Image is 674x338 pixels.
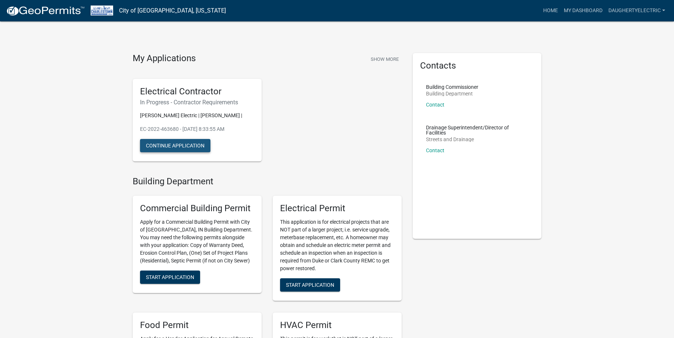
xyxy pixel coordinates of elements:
[140,139,210,152] button: Continue Application
[426,91,478,96] p: Building Department
[605,4,668,18] a: daughertyelectric
[280,218,394,272] p: This application is for electrical projects that are NOT part of a larger project; i.e. service u...
[561,4,605,18] a: My Dashboard
[426,84,478,90] p: Building Commissioner
[91,6,113,15] img: City of Charlestown, Indiana
[140,320,254,331] h5: Food Permit
[140,203,254,214] h5: Commercial Building Permit
[140,218,254,265] p: Apply for a Commercial Building Permit with City of [GEOGRAPHIC_DATA], IN Building Department. Yo...
[280,203,394,214] h5: Electrical Permit
[420,60,534,71] h5: Contacts
[140,112,254,119] p: [PERSON_NAME] Electric | [PERSON_NAME] |
[140,125,254,133] p: EC-2022-463680 - [DATE] 8:33:55 AM
[426,102,444,108] a: Contact
[280,320,394,331] h5: HVAC Permit
[140,271,200,284] button: Start Application
[280,278,340,292] button: Start Application
[119,4,226,17] a: City of [GEOGRAPHIC_DATA], [US_STATE]
[540,4,561,18] a: Home
[368,53,402,65] button: Show More
[426,137,528,142] p: Streets and Drainage
[286,282,334,288] span: Start Application
[426,147,444,153] a: Contact
[140,86,254,97] h5: Electrical Contractor
[426,125,528,135] p: Drainage Superintendent/Director of Facilities
[133,53,196,64] h4: My Applications
[140,99,254,106] h6: In Progress - Contractor Requirements
[146,274,194,280] span: Start Application
[133,176,402,187] h4: Building Department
